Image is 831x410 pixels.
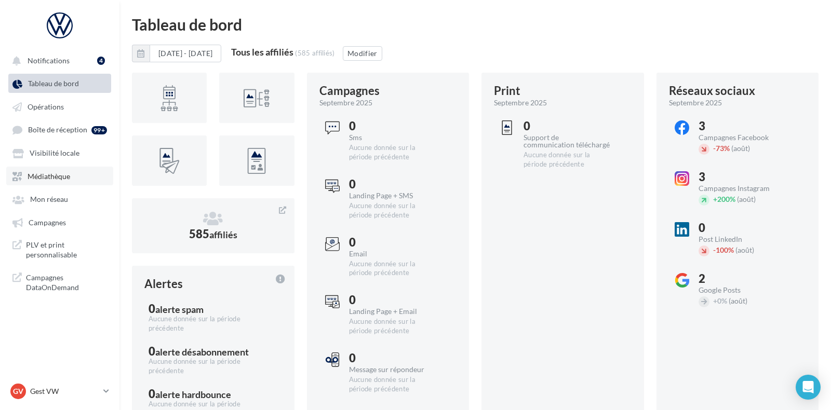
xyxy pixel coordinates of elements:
[713,144,730,153] span: 73%
[6,236,113,264] a: PLV et print personnalisable
[713,296,717,305] span: +
[349,308,436,315] div: Landing Page + Email
[349,192,436,199] div: Landing Page + SMS
[28,56,70,65] span: Notifications
[524,134,610,148] div: Support de communication téléchargé
[231,47,293,57] div: Tous les affiliés
[699,222,785,234] div: 0
[28,172,70,181] span: Médiathèque
[29,218,66,227] span: Campagnes
[155,305,204,314] div: alerte spam
[149,388,278,400] div: 0
[6,213,113,231] a: Campagnes
[729,296,747,305] span: (août)
[91,126,107,134] div: 99+
[699,120,785,132] div: 3
[349,317,436,336] div: Aucune donnée sur la période précédente
[319,85,380,97] div: Campagnes
[737,195,756,203] span: (août)
[349,250,436,257] div: Email
[97,57,105,65] div: 4
[699,236,785,243] div: Post LinkedIn
[713,245,734,254] span: 100%
[26,240,107,260] span: PLV et print personnalisable
[699,273,785,284] div: 2
[295,49,335,57] div: (585 affiliés)
[349,134,436,141] div: Sms
[343,46,382,61] button: Modifier
[349,259,436,278] div: Aucune donnée sur la période précédente
[30,149,79,158] span: Visibilité locale
[349,201,436,220] div: Aucune donnée sur la période précédente
[26,272,107,293] span: Campagnes DataOnDemand
[149,303,278,315] div: 0
[6,268,113,297] a: Campagnes DataOnDemand
[669,98,722,108] span: septembre 2025
[731,144,750,153] span: (août)
[13,386,23,397] span: GV
[155,347,249,357] div: alerte désabonnement
[319,98,372,108] span: septembre 2025
[796,375,821,400] div: Open Intercom Messenger
[6,97,113,116] a: Opérations
[28,79,79,88] span: Tableau de bord
[8,381,111,401] a: GV Gest VW
[349,179,436,190] div: 0
[6,167,113,185] a: Médiathèque
[30,195,68,204] span: Mon réseau
[713,195,717,203] span: +
[132,17,819,32] div: Tableau de bord
[713,195,735,203] span: 200%
[713,296,727,305] span: 0%
[132,45,221,62] button: [DATE] - [DATE]
[189,227,237,241] span: 585
[713,144,716,153] span: -
[699,134,785,141] div: Campagnes Facebook
[699,286,785,294] div: Google Posts
[735,245,754,254] span: (août)
[524,120,610,132] div: 0
[6,51,109,70] button: Notifications 4
[150,45,221,62] button: [DATE] - [DATE]
[349,352,436,364] div: 0
[6,74,113,92] a: Tableau de bord
[149,346,278,357] div: 0
[713,245,716,254] span: -
[494,98,547,108] span: septembre 2025
[155,390,231,399] div: alerte hardbounce
[6,120,113,139] a: Boîte de réception 99+
[669,85,755,97] div: Réseaux sociaux
[349,366,436,373] div: Message sur répondeur
[6,189,113,208] a: Mon réseau
[349,375,436,394] div: Aucune donnée sur la période précédente
[30,386,99,397] p: Gest VW
[349,294,436,306] div: 0
[494,85,520,97] div: Print
[6,143,113,162] a: Visibilité locale
[28,102,64,111] span: Opérations
[28,126,87,134] span: Boîte de réception
[149,315,278,333] div: Aucune donnée sur la période précédente
[349,237,436,248] div: 0
[349,143,436,162] div: Aucune donnée sur la période précédente
[699,171,785,183] div: 3
[349,120,436,132] div: 0
[524,151,610,169] div: Aucune donnée sur la période précédente
[144,278,183,290] div: Alertes
[699,185,785,192] div: Campagnes Instagram
[209,229,237,240] span: affiliés
[149,357,278,376] div: Aucune donnée sur la période précédente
